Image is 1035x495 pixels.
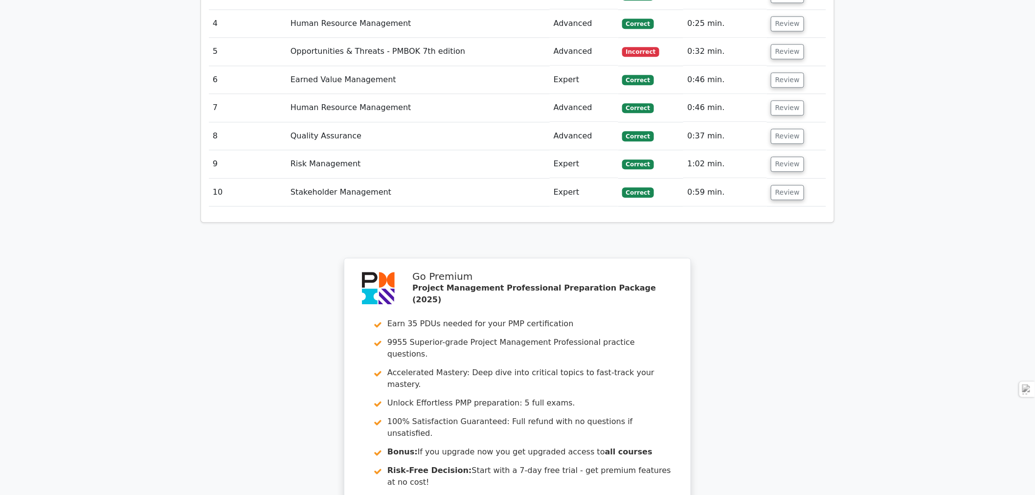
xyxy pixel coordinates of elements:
[683,10,767,38] td: 0:25 min.
[287,94,550,122] td: Human Resource Management
[287,38,550,66] td: Opportunities & Threats - PMBOK 7th edition
[771,185,804,200] button: Review
[622,187,654,197] span: Correct
[209,10,287,38] td: 4
[287,66,550,94] td: Earned Value Management
[771,100,804,115] button: Review
[771,72,804,88] button: Review
[771,16,804,31] button: Review
[287,150,550,178] td: Risk Management
[209,38,287,66] td: 5
[209,66,287,94] td: 6
[622,19,654,28] span: Correct
[550,94,618,122] td: Advanced
[622,75,654,85] span: Correct
[771,44,804,59] button: Review
[683,66,767,94] td: 0:46 min.
[550,150,618,178] td: Expert
[550,179,618,206] td: Expert
[209,150,287,178] td: 9
[622,47,660,57] span: Incorrect
[683,122,767,150] td: 0:37 min.
[550,66,618,94] td: Expert
[287,179,550,206] td: Stakeholder Management
[209,179,287,206] td: 10
[683,38,767,66] td: 0:32 min.
[622,103,654,113] span: Correct
[209,122,287,150] td: 8
[550,10,618,38] td: Advanced
[287,10,550,38] td: Human Resource Management
[287,122,550,150] td: Quality Assurance
[209,94,287,122] td: 7
[683,179,767,206] td: 0:59 min.
[622,159,654,169] span: Correct
[771,157,804,172] button: Review
[622,131,654,141] span: Correct
[550,38,618,66] td: Advanced
[683,150,767,178] td: 1:02 min.
[771,129,804,144] button: Review
[683,94,767,122] td: 0:46 min.
[550,122,618,150] td: Advanced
